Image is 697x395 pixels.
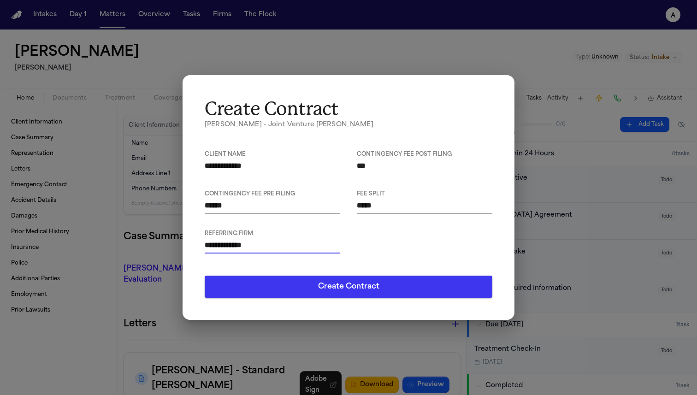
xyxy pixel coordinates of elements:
button: Create Contract [205,276,492,298]
h6: [PERSON_NAME] - Joint Venture [PERSON_NAME] [205,120,492,130]
span: Contingency Fee Pre Filing [205,191,340,198]
span: Fee Split [357,191,492,198]
span: Contingency Fee Post Filing [357,151,492,158]
span: Client Name [205,151,340,158]
h3: Create Contract [318,281,379,292]
h1: Create Contract [205,97,492,120]
span: Referring Firm [205,230,340,237]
